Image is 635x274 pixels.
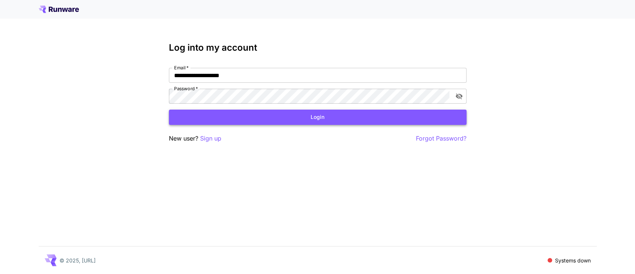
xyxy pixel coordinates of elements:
button: Sign up [200,134,221,143]
button: Forgot Password? [416,134,466,143]
p: © 2025, [URL] [60,256,96,264]
p: New user? [169,134,221,143]
button: Login [169,110,466,125]
h3: Log into my account [169,42,466,53]
button: toggle password visibility [452,89,466,103]
p: Systems down [555,256,591,264]
label: Email [174,64,189,71]
label: Password [174,85,198,92]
